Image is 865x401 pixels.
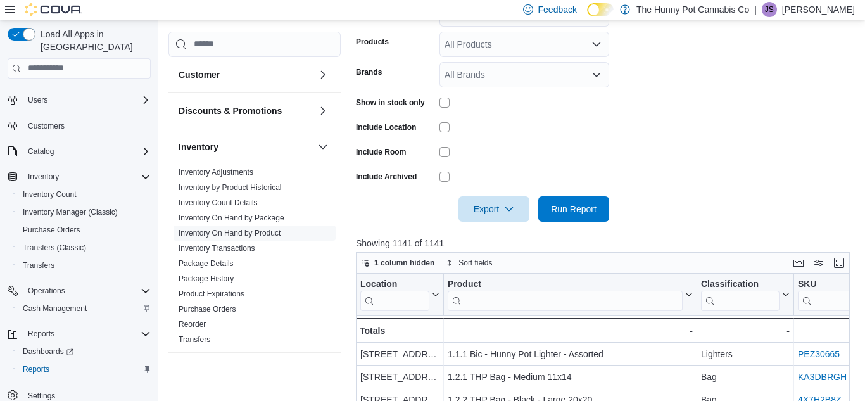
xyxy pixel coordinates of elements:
[591,70,602,80] button: Open list of options
[13,239,156,257] button: Transfers (Classic)
[360,278,429,310] div: Location
[23,347,73,357] span: Dashboards
[179,289,244,299] span: Product Expirations
[179,68,313,81] button: Customer
[315,139,331,155] button: Inventory
[448,347,693,362] div: 1.1.1 Bic - Hunny Pot Lighter - Assorted
[18,344,151,359] span: Dashboards
[23,92,53,108] button: Users
[18,222,85,238] a: Purchase Orders
[179,335,210,344] a: Transfers
[35,28,151,53] span: Load All Apps in [GEOGRAPHIC_DATA]
[798,278,861,310] div: SKU URL
[18,301,92,316] a: Cash Management
[28,121,65,131] span: Customers
[356,237,855,250] p: Showing 1141 of 1141
[179,334,210,345] span: Transfers
[798,278,861,290] div: SKU
[13,186,156,203] button: Inventory Count
[587,16,588,17] span: Dark Mode
[360,347,439,362] div: [STREET_ADDRESS][PERSON_NAME]
[701,278,780,290] div: Classification
[23,118,151,134] span: Customers
[23,303,87,314] span: Cash Management
[3,117,156,135] button: Customers
[782,2,855,17] p: [PERSON_NAME]
[18,240,151,255] span: Transfers (Classic)
[25,3,82,16] img: Cova
[23,364,49,374] span: Reports
[179,243,255,253] span: Inventory Transactions
[701,278,790,310] button: Classification
[23,169,64,184] button: Inventory
[179,168,253,177] a: Inventory Adjustments
[441,255,497,271] button: Sort fields
[18,344,79,359] a: Dashboards
[13,257,156,274] button: Transfers
[179,259,234,268] a: Package Details
[179,290,244,298] a: Product Expirations
[466,196,522,222] span: Export
[3,282,156,300] button: Operations
[179,229,281,238] a: Inventory On Hand by Product
[3,168,156,186] button: Inventory
[356,147,406,157] label: Include Room
[798,372,847,382] a: KA3DBRGH
[315,67,331,82] button: Customer
[23,169,151,184] span: Inventory
[23,260,54,271] span: Transfers
[357,255,439,271] button: 1 column hidden
[179,305,236,314] a: Purchase Orders
[179,105,313,117] button: Discounts & Promotions
[18,205,123,220] a: Inventory Manager (Classic)
[23,118,70,134] a: Customers
[179,141,218,153] h3: Inventory
[3,143,156,160] button: Catalog
[23,144,59,159] button: Catalog
[701,278,780,310] div: Classification
[23,243,86,253] span: Transfers (Classic)
[448,369,693,385] div: 1.2.1 THP Bag - Medium 11x14
[13,360,156,378] button: Reports
[636,2,749,17] p: The Hunny Pot Cannabis Co
[315,103,331,118] button: Discounts & Promotions
[28,329,54,339] span: Reports
[448,323,693,338] div: -
[754,2,757,17] p: |
[18,240,91,255] a: Transfers (Classic)
[18,258,60,273] a: Transfers
[179,182,282,193] span: Inventory by Product Historical
[28,95,47,105] span: Users
[18,258,151,273] span: Transfers
[179,244,255,253] a: Inventory Transactions
[831,255,847,271] button: Enter fullscreen
[179,167,253,177] span: Inventory Adjustments
[168,165,341,352] div: Inventory
[374,258,434,268] span: 1 column hidden
[18,187,151,202] span: Inventory Count
[23,225,80,235] span: Purchase Orders
[23,144,151,159] span: Catalog
[179,258,234,269] span: Package Details
[701,369,790,385] div: Bag
[179,228,281,238] span: Inventory On Hand by Product
[701,347,790,362] div: Lighters
[179,319,206,329] span: Reorder
[356,122,416,132] label: Include Location
[179,183,282,192] a: Inventory by Product Historical
[458,196,529,222] button: Export
[13,343,156,360] a: Dashboards
[13,221,156,239] button: Purchase Orders
[458,258,492,268] span: Sort fields
[701,323,790,338] div: -
[179,141,313,153] button: Inventory
[18,222,151,238] span: Purchase Orders
[23,207,118,217] span: Inventory Manager (Classic)
[28,172,59,182] span: Inventory
[179,274,234,283] a: Package History
[356,172,417,182] label: Include Archived
[179,213,284,223] span: Inventory On Hand by Package
[448,278,683,310] div: Product
[179,198,258,208] span: Inventory Count Details
[179,105,282,117] h3: Discounts & Promotions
